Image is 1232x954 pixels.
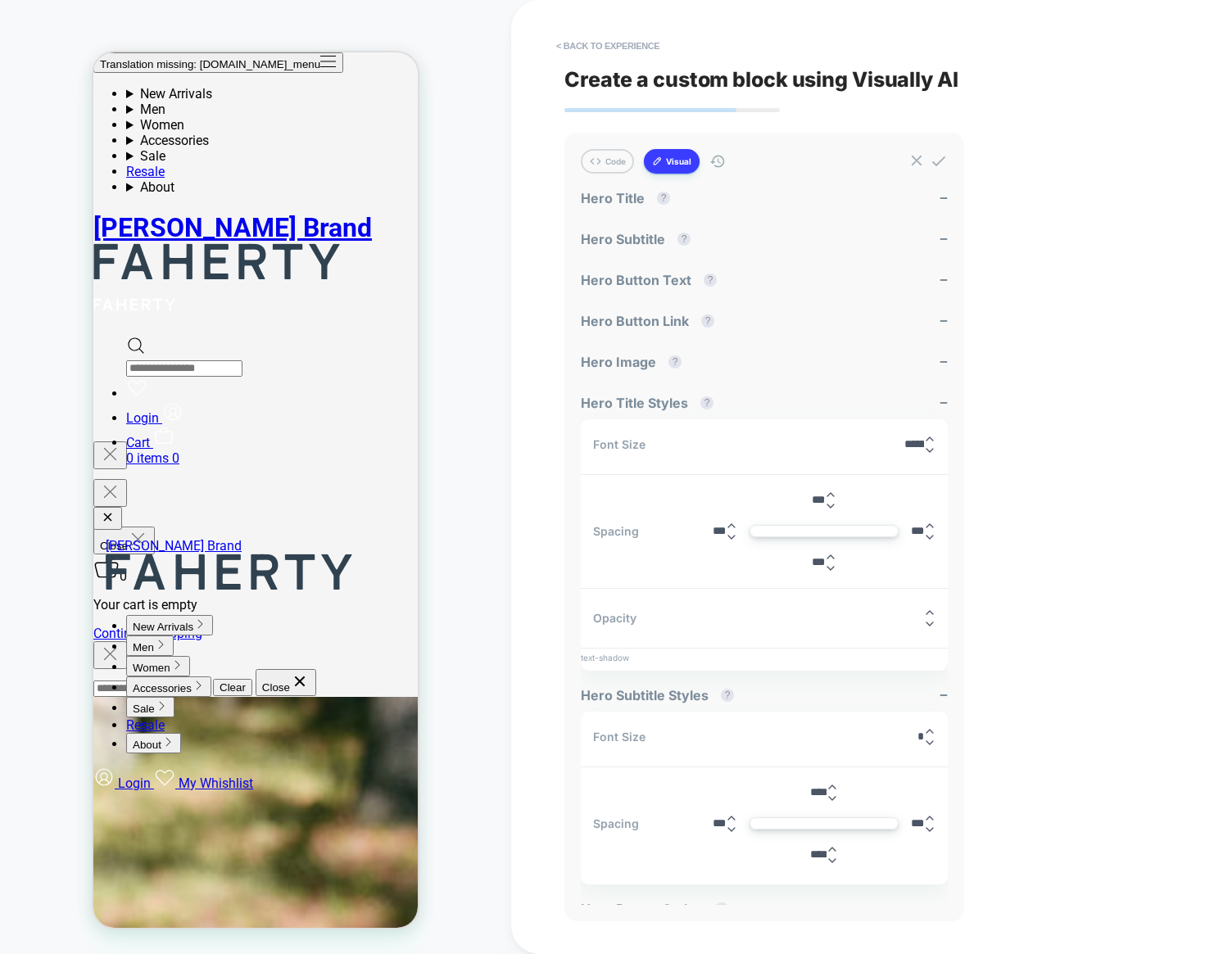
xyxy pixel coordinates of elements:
a: Login [33,358,90,373]
span: Hero Subtitle Styles [581,687,742,703]
span: Login [25,723,57,739]
button: Expand Men [33,583,80,604]
button: ? [657,192,670,205]
div: Search drawer [33,283,324,324]
span: About [39,686,68,699]
button: Expand New Arrivals [33,563,120,583]
span: Create a custom block using Visually AI [564,67,1179,92]
span: Hero Button Styles [581,901,736,917]
span: Spacing [593,524,639,538]
a: Resale [33,665,71,680]
button: ? [715,902,728,916]
span: Hero Subtitle [581,231,699,247]
span: 0 [79,398,86,414]
button: ? [704,274,717,287]
span: Login [33,358,66,373]
span: Theme: MAIN [270,12,333,38]
span: Font Size [593,730,645,744]
button: ? [701,314,714,328]
span: Sale [39,650,61,662]
span: Font Size [593,437,645,451]
span: 0 items [33,398,75,414]
span: Translation missing: [DOMAIN_NAME]_menu [7,6,227,18]
span: Hero Button Link [581,313,722,329]
a: Cart 0 items [33,382,324,414]
summary: Men [33,49,324,65]
button: Expand About [33,680,88,701]
span: CUSTOM [203,12,238,38]
summary: New Arrivals [33,34,324,49]
span: [PERSON_NAME] Brand [12,486,148,501]
button: Code [581,149,634,174]
span: Opacity [593,611,636,625]
span: Hero Image [581,354,690,370]
button: Expand Sale [33,644,81,665]
button: ? [677,233,691,246]
button: Expand Women [33,604,97,624]
span: Cart [33,382,57,398]
button: ? [700,396,713,409]
summary: Sale [33,96,324,111]
a: [PERSON_NAME] Brand [12,486,337,541]
button: ? [668,355,682,368]
button: ? [721,689,734,702]
button: < Back to experience [548,33,668,59]
div: text-shadow [581,653,948,662]
span: Women [39,609,77,622]
summary: About [33,127,324,142]
summary: Women [33,65,324,80]
span: Accessories [39,630,98,642]
span: Hero Title Styles [581,395,722,411]
span: Hero Title [581,190,678,206]
button: Expand Accessories [33,624,118,644]
span: Men [39,589,61,601]
summary: Accessories [33,80,324,96]
span: New Arrivals [39,568,100,581]
a: My Whishlist [61,723,160,739]
span: Spacing [593,816,639,830]
button: Visual [644,149,700,174]
span: Hero Button Text [581,272,725,288]
a: Resale [33,111,71,127]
